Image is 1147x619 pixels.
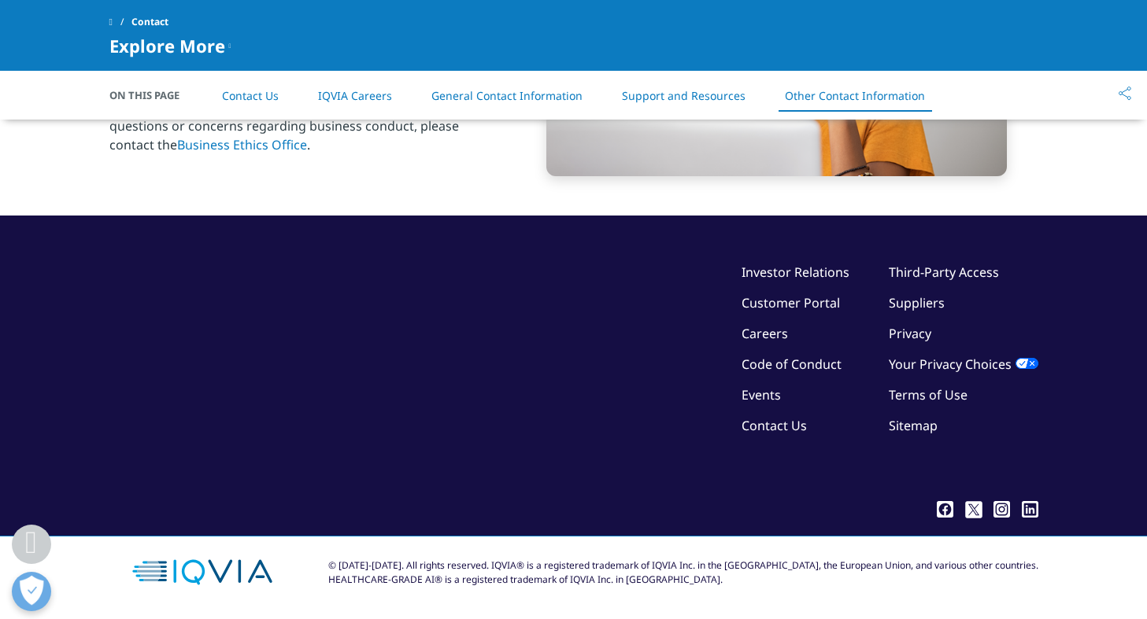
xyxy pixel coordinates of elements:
[328,558,1038,587] div: © [DATE]-[DATE]. All rights reserved. IQVIA® is a registered trademark of IQVIA Inc. in the [GEOG...
[222,88,279,103] a: Contact Us
[889,417,938,434] a: Sitemap
[318,88,392,103] a: IQVIA Careers
[131,8,168,36] span: Contact
[742,294,840,311] a: Customer Portal
[12,572,51,611] button: Open Preferences
[785,88,925,103] a: Other Contact Information
[622,88,746,103] a: Support and Resources
[109,36,225,55] span: Explore More
[431,88,583,103] a: General Contact Information
[742,417,807,434] a: Contact Us
[889,386,968,403] a: Terms of Use
[889,263,999,281] a: Third-Party Access
[742,263,849,281] a: Investor Relations
[889,325,931,342] a: Privacy
[742,356,842,373] a: Code of Conduct
[889,294,945,311] a: Suppliers
[109,87,196,103] span: On This Page
[742,325,788,342] a: Careers
[889,356,1038,373] a: Your Privacy Choices
[742,386,781,403] a: Events
[177,136,307,153] a: Business Ethics Office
